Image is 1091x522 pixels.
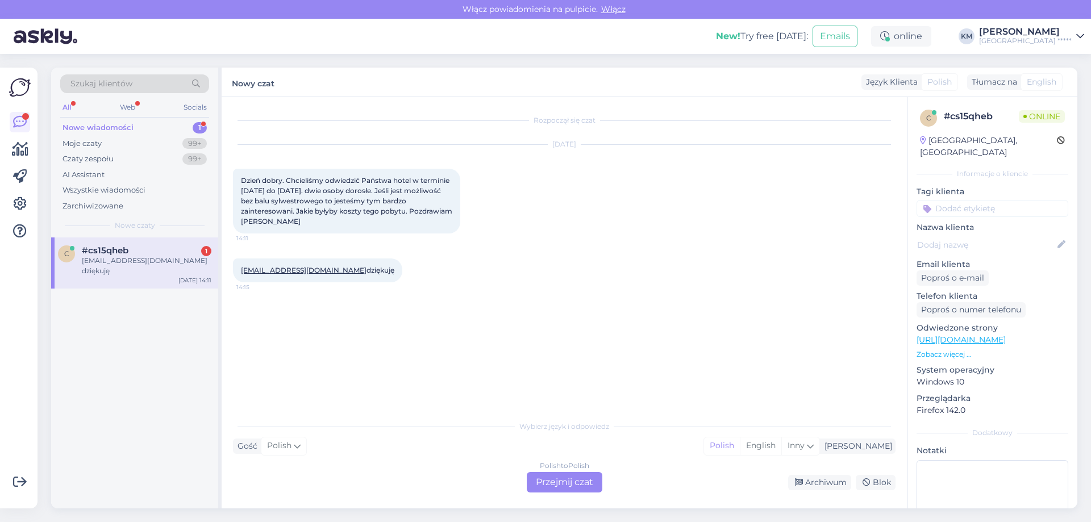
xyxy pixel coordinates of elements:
div: # cs15qheb [944,110,1019,123]
div: All [60,100,73,115]
img: Askly Logo [9,77,31,98]
div: Socials [181,100,209,115]
div: AI Assistant [63,169,105,181]
b: New! [716,31,740,41]
p: Email klienta [917,258,1068,270]
span: Polish [267,440,292,452]
span: Online [1019,110,1065,123]
span: Dzień dobry. Chcieliśmy odwiedzić Państwa hotel w terminie [DATE] do [DATE]. dwie osoby dorosłe. ... [241,176,454,225]
span: Nowe czaty [115,220,155,231]
p: Odwiedzone strony [917,322,1068,334]
div: Przejmij czat [527,472,602,492]
div: online [871,26,931,47]
input: Dodaj nazwę [917,239,1055,251]
div: Tłumacz na [967,76,1017,88]
span: English [1027,76,1056,88]
div: Poproś o numer telefonu [917,302,1026,318]
p: Nazwa klienta [917,222,1068,233]
p: Zobacz więcej ... [917,349,1068,360]
p: System operacyjny [917,364,1068,376]
span: Włącz [598,4,629,14]
input: Dodać etykietę [917,200,1068,217]
p: Telefon klienta [917,290,1068,302]
div: Web [118,100,138,115]
span: Inny [788,440,805,450]
span: Szukaj klientów [70,78,132,90]
a: [PERSON_NAME][GEOGRAPHIC_DATA] ***** [979,27,1084,45]
div: [PERSON_NAME] [820,440,892,452]
div: Gość [233,440,257,452]
div: [GEOGRAPHIC_DATA], [GEOGRAPHIC_DATA] [920,135,1057,158]
div: Polish to Polish [540,461,589,471]
div: KM [959,28,975,44]
p: Notatki [917,445,1068,457]
div: Blok [856,475,896,490]
div: [DATE] 14:11 [178,276,211,285]
label: Nowy czat [232,74,274,90]
a: [URL][DOMAIN_NAME] [917,335,1006,345]
div: 99+ [182,138,207,149]
a: [EMAIL_ADDRESS][DOMAIN_NAME] [241,266,367,274]
div: Rozpoczął się czat [233,115,896,126]
div: Try free [DATE]: [716,30,808,43]
span: c [64,249,69,258]
span: c [926,114,931,122]
div: Czaty zespołu [63,153,114,165]
div: [EMAIL_ADDRESS][DOMAIN_NAME] dziękuję [82,256,211,276]
div: Dodatkowy [917,428,1068,438]
div: Zarchiwizowane [63,201,123,212]
div: Poproś o e-mail [917,270,989,286]
div: 99+ [182,153,207,165]
div: English [740,437,781,454]
p: Windows 10 [917,376,1068,388]
span: dziękuję [241,266,394,274]
div: Wszystkie wiadomości [63,185,145,196]
p: Tagi klienta [917,186,1068,198]
div: Nowe wiadomości [63,122,134,133]
p: Firefox 142.0 [917,404,1068,416]
div: Archiwum [788,475,851,490]
div: Informacje o kliencie [917,169,1068,179]
div: Moje czaty [63,138,102,149]
div: 1 [201,246,211,256]
p: Przeglądarka [917,392,1068,404]
div: Polish [704,437,740,454]
div: 1 [193,122,207,133]
div: [DATE] [233,139,896,149]
div: Wybierz język i odpowiedz [233,421,896,432]
span: 14:11 [236,234,279,243]
div: Język Klienta [861,76,918,88]
div: [PERSON_NAME] [979,27,1072,36]
span: Polish [927,76,952,88]
button: Emails [813,26,857,47]
span: 14:15 [236,283,279,291]
span: #cs15qheb [82,245,128,256]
